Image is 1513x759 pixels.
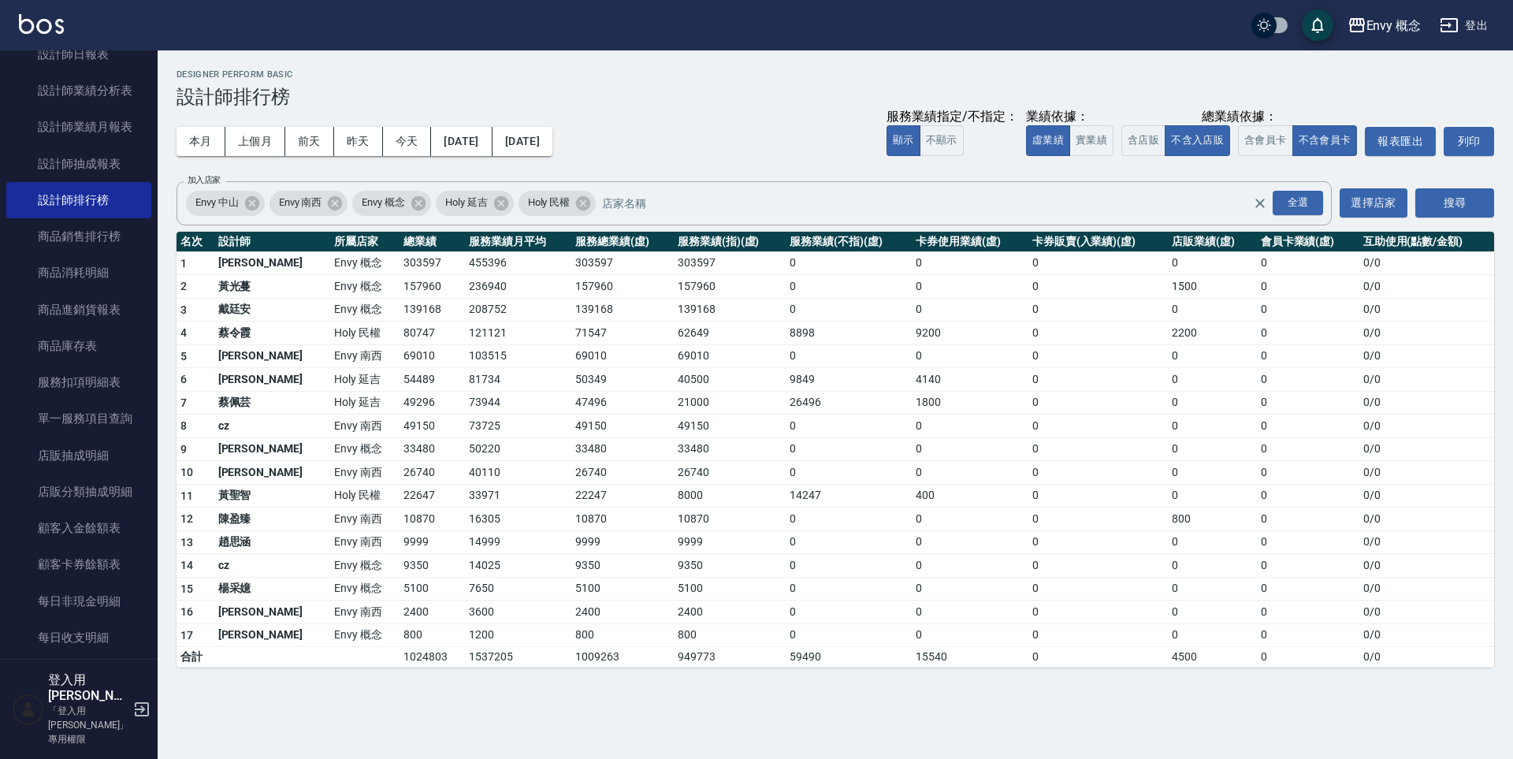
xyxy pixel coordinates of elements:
[1257,368,1359,392] td: 0
[1168,251,1256,275] td: 0
[1257,275,1359,299] td: 0
[400,415,464,438] td: 49150
[465,437,571,461] td: 50220
[1168,461,1256,485] td: 0
[887,109,1018,125] div: 服務業績指定/不指定：
[1257,484,1359,508] td: 0
[188,174,221,186] label: 加入店家
[6,36,151,73] a: 設計師日報表
[177,69,1494,80] h2: Designer Perform Basic
[786,232,912,252] th: 服務業績(不指)(虛)
[1257,601,1359,624] td: 0
[674,415,786,438] td: 49150
[1168,344,1256,368] td: 0
[180,373,187,385] span: 6
[186,191,265,216] div: Envy 中山
[1359,437,1494,461] td: 0 / 0
[180,512,194,525] span: 12
[1433,11,1494,40] button: 登出
[400,322,464,345] td: 80747
[1168,484,1256,508] td: 0
[177,232,1494,668] table: a dense table
[465,577,571,601] td: 7650
[1257,577,1359,601] td: 0
[1257,391,1359,415] td: 0
[519,191,597,216] div: Holy 民權
[436,195,497,210] span: Holy 延吉
[571,623,674,647] td: 800
[1341,9,1428,42] button: Envy 概念
[1257,232,1359,252] th: 會員卡業績(虛)
[1270,188,1326,218] button: Open
[912,232,1028,252] th: 卡券使用業績(虛)
[6,182,151,218] a: 設計師排行榜
[1359,298,1494,322] td: 0 / 0
[1340,188,1407,218] button: 選擇店家
[330,577,400,601] td: Envy 概念
[912,298,1028,322] td: 0
[214,577,330,601] td: 楊采嬑
[383,127,432,156] button: 今天
[1359,415,1494,438] td: 0 / 0
[400,298,464,322] td: 139168
[177,127,225,156] button: 本月
[912,461,1028,485] td: 0
[431,127,492,156] button: [DATE]
[912,601,1028,624] td: 0
[1257,508,1359,531] td: 0
[674,322,786,345] td: 62649
[1028,415,1168,438] td: 0
[1359,322,1494,345] td: 0 / 0
[330,391,400,415] td: Holy 延吉
[1415,188,1494,218] button: 搜尋
[400,275,464,299] td: 157960
[465,251,571,275] td: 455396
[1257,322,1359,345] td: 0
[786,461,912,485] td: 0
[180,419,187,432] span: 8
[6,73,151,109] a: 設計師業績分析表
[1028,484,1168,508] td: 0
[1168,530,1256,554] td: 0
[1359,508,1494,531] td: 0 / 0
[330,530,400,554] td: Envy 南西
[1026,125,1070,156] button: 虛業績
[180,303,187,316] span: 3
[6,109,151,145] a: 設計師業績月報表
[180,280,187,292] span: 2
[180,396,187,409] span: 7
[214,601,330,624] td: [PERSON_NAME]
[330,484,400,508] td: Holy 民權
[214,508,330,531] td: 陳盈臻
[465,461,571,485] td: 40110
[330,344,400,368] td: Envy 南西
[1168,275,1256,299] td: 1500
[465,298,571,322] td: 208752
[1257,298,1359,322] td: 0
[1273,191,1323,215] div: 全選
[519,195,580,210] span: Holy 民權
[180,257,187,270] span: 1
[912,554,1028,578] td: 0
[465,344,571,368] td: 103515
[1121,125,1165,156] button: 含店販
[912,275,1028,299] td: 0
[180,326,187,339] span: 4
[1028,298,1168,322] td: 0
[674,251,786,275] td: 303597
[571,298,674,322] td: 139168
[912,508,1028,531] td: 0
[1028,344,1168,368] td: 0
[674,554,786,578] td: 9350
[400,577,464,601] td: 5100
[1257,530,1359,554] td: 0
[571,508,674,531] td: 10870
[571,461,674,485] td: 26740
[6,255,151,291] a: 商品消耗明細
[674,577,786,601] td: 5100
[270,191,348,216] div: Envy 南西
[180,582,194,595] span: 15
[786,368,912,392] td: 9849
[1168,322,1256,345] td: 2200
[1257,623,1359,647] td: 0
